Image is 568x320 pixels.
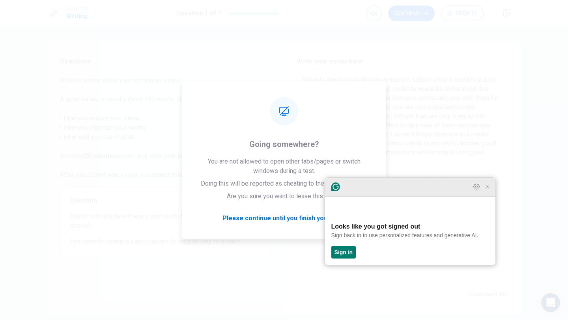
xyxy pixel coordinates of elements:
textarea: To enrich screen reader interactions, please activate Accessibility in Grammarly extension settings [302,75,503,280]
strong: 151 [499,291,508,298]
button: 00:08:12 [441,6,484,21]
button: Continue [388,6,435,21]
h1: Writing [66,11,88,21]
h6: Word count : [469,290,508,299]
strong: 20 minutes [84,152,117,160]
span: Use specific examples and reasons to support your response. [70,237,262,246]
h6: Write your essay here [297,57,508,66]
span: Level Test [66,6,88,11]
span: Should schools have therapy animals to help students manage stress? [70,212,262,231]
span: Directions [60,57,271,66]
span: 00:08:12 [456,10,477,17]
span: Question [70,196,262,205]
div: Open Intercom Messenger [541,293,560,312]
h1: Question 1 of 1 [176,9,222,18]
span: Write an essay about your opinion on a topic. A good essay is usually about 150 words. We will ch... [60,76,271,180]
